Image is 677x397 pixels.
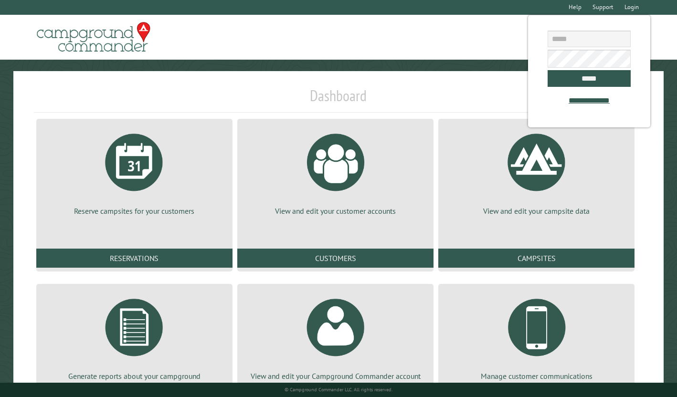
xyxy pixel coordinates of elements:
[450,292,623,381] a: Manage customer communications
[36,249,233,268] a: Reservations
[450,206,623,216] p: View and edit your campsite data
[34,86,643,113] h1: Dashboard
[285,387,392,393] small: © Campground Commander LLC. All rights reserved.
[48,292,221,381] a: Generate reports about your campground
[48,371,221,381] p: Generate reports about your campground
[48,126,221,216] a: Reserve campsites for your customers
[438,249,635,268] a: Campsites
[450,371,623,381] p: Manage customer communications
[237,249,434,268] a: Customers
[48,206,221,216] p: Reserve campsites for your customers
[450,126,623,216] a: View and edit your campsite data
[249,206,422,216] p: View and edit your customer accounts
[249,292,422,381] a: View and edit your Campground Commander account
[34,19,153,56] img: Campground Commander
[249,126,422,216] a: View and edit your customer accounts
[249,371,422,381] p: View and edit your Campground Commander account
